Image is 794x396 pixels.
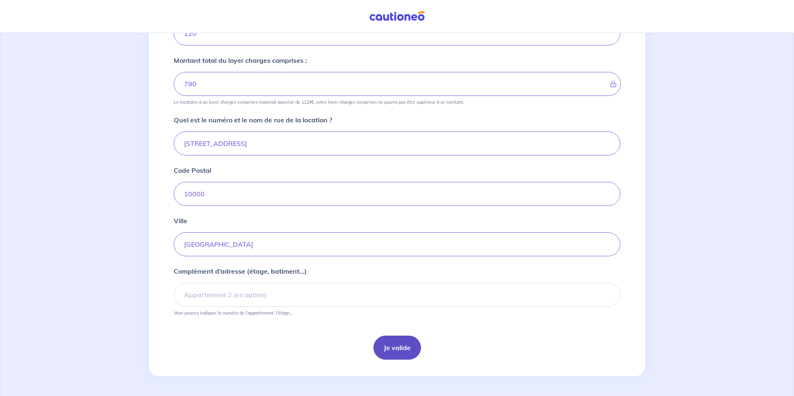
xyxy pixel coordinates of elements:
input: Ex: 165 avenue de Bretagne [174,131,620,155]
p: Code Postal [174,165,211,175]
p: Ville [174,216,187,226]
p: Quel est le numéro et le nom de rue de la location ? [174,115,332,125]
button: Je valide [373,336,421,360]
input: Appartement 2 (en option) [174,283,620,307]
p: Vous pouvez indiquer le numéro de l’appartement, l’étage... [174,310,292,316]
p: Le locataire a un loyer charges comprises maximal autorisé de 1129€, votre loyer charges comprise... [174,99,464,105]
input: Ex: Lille [174,232,620,256]
p: Complément d’adresse (étage, batiment...) [174,266,307,276]
img: Cautioneo [366,11,428,21]
input: Ex: 59000 [174,182,620,206]
p: Montant total du loyer charges comprises : [174,55,307,65]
